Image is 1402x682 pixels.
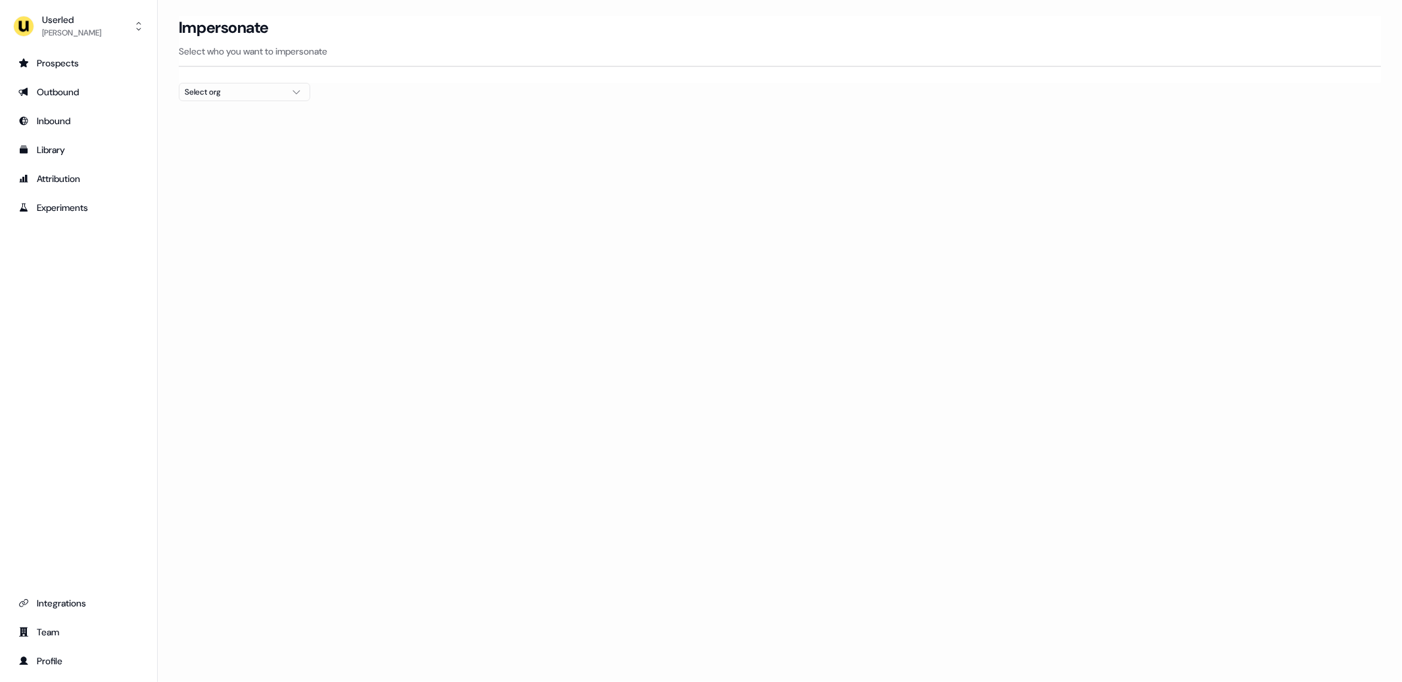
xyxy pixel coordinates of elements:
div: Experiments [18,201,139,214]
h3: Impersonate [179,18,269,37]
a: Go to experiments [11,197,147,218]
div: Team [18,625,139,639]
div: Prospects [18,57,139,70]
div: Select org [185,85,283,99]
p: Select who you want to impersonate [179,45,1381,58]
div: Library [18,143,139,156]
a: Go to outbound experience [11,81,147,102]
button: Select org [179,83,310,101]
a: Go to team [11,622,147,643]
a: Go to profile [11,650,147,671]
div: Attribution [18,172,139,185]
div: Inbound [18,114,139,127]
a: Go to attribution [11,168,147,189]
a: Go to Inbound [11,110,147,131]
a: Go to integrations [11,593,147,614]
div: Profile [18,654,139,668]
div: [PERSON_NAME] [42,26,101,39]
button: Userled[PERSON_NAME] [11,11,147,42]
a: Go to prospects [11,53,147,74]
div: Integrations [18,597,139,610]
div: Userled [42,13,101,26]
div: Outbound [18,85,139,99]
a: Go to templates [11,139,147,160]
